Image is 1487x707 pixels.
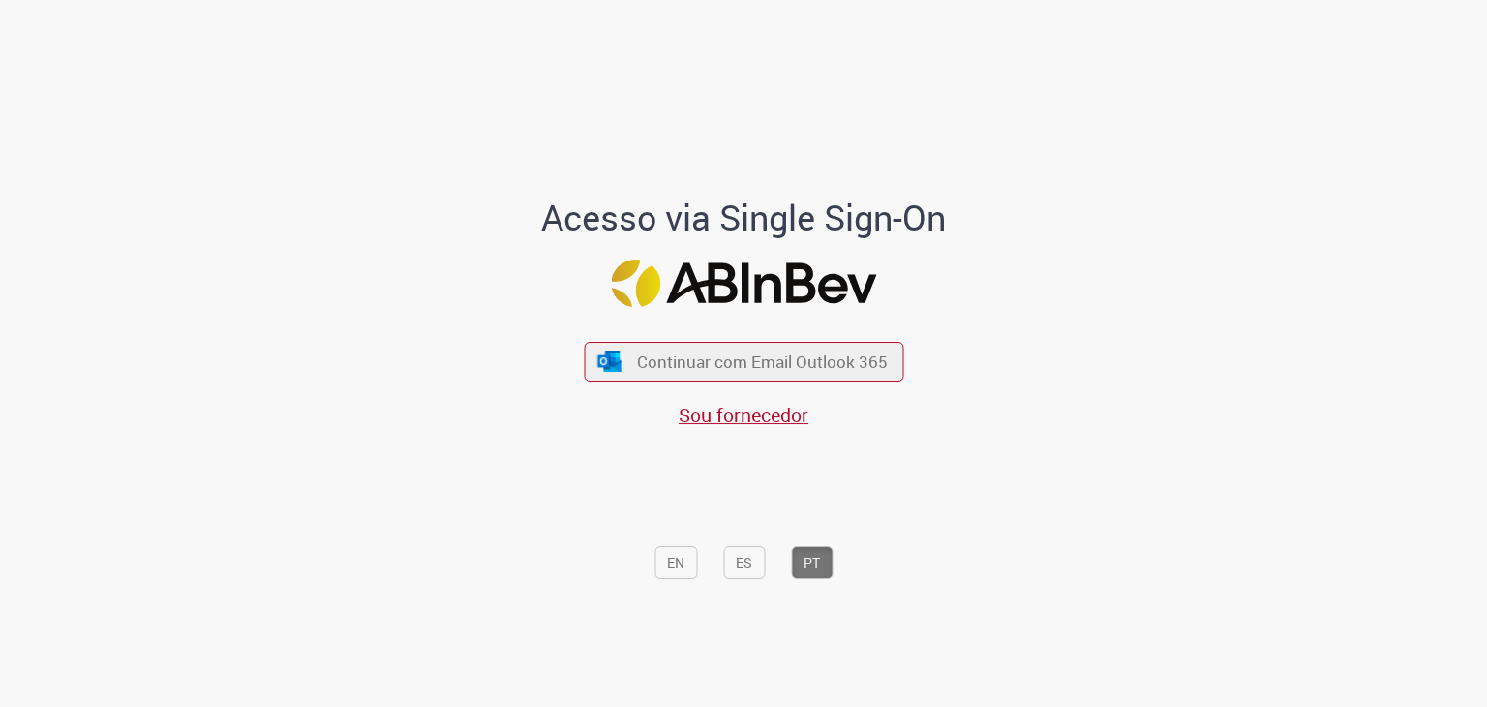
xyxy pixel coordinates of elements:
[611,260,876,307] img: Logo ABInBev
[475,199,1013,237] h1: Acesso via Single Sign-On
[584,342,903,382] button: ícone Azure/Microsoft 360 Continuar com Email Outlook 365
[723,546,765,579] button: ES
[596,352,623,372] img: ícone Azure/Microsoft 360
[637,351,888,373] span: Continuar com Email Outlook 365
[654,546,697,579] button: EN
[791,546,833,579] button: PT
[679,402,808,428] a: Sou fornecedor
